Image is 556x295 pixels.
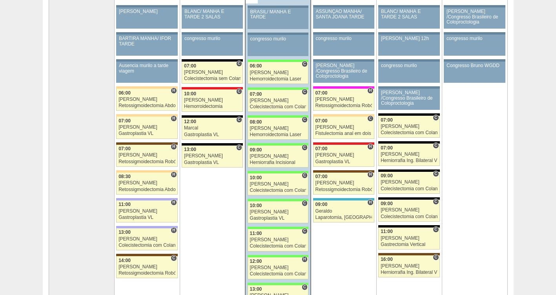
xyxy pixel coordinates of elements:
[313,7,374,29] a: ASSUNÇÃO MANHÃ/ SANTA JOANA TARDE
[184,153,241,158] div: [PERSON_NAME]
[250,209,306,215] div: [PERSON_NAME]
[182,118,243,140] a: C 12:00 Marcal Gastroplastia VL
[302,228,308,234] span: Consultório
[381,117,393,123] span: 07:00
[315,103,372,108] div: Retossigmoidectomia Robótica
[184,119,196,124] span: 12:00
[378,32,439,35] div: Key: Aviso
[182,7,243,29] a: BLANC/ MANHÃ E TARDE 2 SALAS
[118,202,131,207] span: 11:00
[250,154,306,159] div: [PERSON_NAME]
[381,158,438,163] div: Herniorrafia Ing. Bilateral VL
[444,62,505,83] a: Congresso Bruno WGDD
[381,186,438,191] div: Colecistectomia com Colangiografia VL
[248,171,308,173] div: Key: Brasil
[315,215,372,220] div: Laparotomia, [GEOGRAPHIC_DATA], Drenagem, Bridas VL
[171,199,177,206] span: Hospital
[316,63,372,79] div: [PERSON_NAME] /Congresso Brasileiro de Coloproctologia
[250,36,306,42] div: congresso murilo
[315,90,328,96] span: 07:00
[182,5,243,7] div: Key: Aviso
[313,198,374,200] div: Key: Neomater
[184,126,241,131] div: Marcal
[118,125,175,130] div: [PERSON_NAME]
[315,131,372,136] div: Fistulectomia anal em dois tempos
[250,188,306,193] div: Colecistectomia com Colangiografia VL
[182,62,243,84] a: C 07:00 [PERSON_NAME] Colecistectomia sem Colangiografia VL
[250,63,262,69] span: 06:00
[313,114,374,117] div: Key: Bartira
[250,104,306,109] div: Colecistectomia com Colangiografia VL
[313,170,374,173] div: Key: Santa Joana
[302,144,308,151] span: Consultório
[315,174,328,179] span: 07:00
[118,118,131,124] span: 07:00
[381,180,438,185] div: [PERSON_NAME]
[315,153,372,158] div: [PERSON_NAME]
[184,132,241,137] div: Gastroplastia VL
[378,86,439,89] div: Key: Aviso
[302,172,308,178] span: Consultório
[116,200,177,222] a: H 11:00 [PERSON_NAME] Gastroplastia VL
[313,200,374,222] a: H 09:00 Geraldo Laparotomia, [GEOGRAPHIC_DATA], Drenagem, Bridas VL
[118,229,131,235] span: 13:00
[381,145,393,151] span: 07:00
[116,198,177,200] div: Key: Christóvão da Gama
[248,8,308,29] a: BRASIL/ MANHÃ E TARDE
[182,146,243,168] a: C 13:00 [PERSON_NAME] Gastroplastia VL
[248,201,308,223] a: C 10:00 [PERSON_NAME] Gastroplastia VL
[118,159,175,164] div: Retossigmoidectomia Robótica
[250,265,306,270] div: [PERSON_NAME]
[378,59,439,62] div: Key: Aviso
[248,227,308,229] div: Key: Brasil
[182,89,243,111] a: C 10:00 [PERSON_NAME] Hemorroidectomia
[378,35,439,56] a: [PERSON_NAME] 12h
[250,203,262,208] span: 10:00
[250,132,306,137] div: Hemorroidectomia Laser
[378,144,439,166] a: C 07:00 [PERSON_NAME] Herniorrafia Ing. Bilateral VL
[116,35,177,56] a: BARTIRA MANHÃ/ IFOR TARDE
[433,226,439,233] span: Consultório
[171,255,177,261] span: Consultório
[381,229,393,234] span: 11:00
[116,62,177,83] a: Ausencia murilo a tarde viagem
[381,130,438,135] div: Colecistectomia com Colangiografia VL
[118,103,175,108] div: Retossigmoidectomia Abdominal VL
[119,9,175,14] div: [PERSON_NAME]
[118,131,175,136] div: Gastroplastia VL
[182,143,243,146] div: Key: Blanc
[184,63,196,69] span: 07:00
[315,125,372,130] div: [PERSON_NAME]
[433,115,439,121] span: Consultório
[236,117,242,123] span: Consultório
[118,215,175,220] div: Gastroplastia VL
[313,117,374,138] a: C 07:00 [PERSON_NAME] Fistulectomia anal em dois tempos
[367,199,373,206] span: Hospital
[248,5,308,8] div: Key: Aviso
[313,5,374,7] div: Key: Aviso
[182,87,243,89] div: Key: Assunção
[248,257,308,279] a: H 12:00 [PERSON_NAME] Colecistectomia com Colangiografia VL
[248,60,308,62] div: Key: Brasil
[444,7,505,29] a: [PERSON_NAME] /Congresso Brasileiro de Coloproctologia
[116,145,177,167] a: H 07:00 [PERSON_NAME] Retossigmoidectomia Robótica
[381,152,438,157] div: [PERSON_NAME]
[316,9,372,19] div: ASSUNÇÃO MANHÃ/ SANTA JOANA TARDE
[116,5,177,7] div: Key: Aviso
[248,229,308,251] a: C 11:00 [PERSON_NAME] Colecistectomia com Colangiografia VL
[182,35,243,56] a: congresso murilo
[250,231,262,236] span: 11:00
[250,91,262,97] span: 07:00
[315,97,372,102] div: [PERSON_NAME]
[184,147,196,152] span: 13:00
[381,124,438,129] div: [PERSON_NAME]
[171,87,177,94] span: Hospital
[116,89,177,111] a: H 06:00 [PERSON_NAME] Retossigmoidectomia Abdominal VL
[316,36,372,41] div: congresso murilo
[118,243,175,248] div: Colecistectomia com Colangiografia VL
[381,63,437,68] div: congresso murilo
[367,144,373,150] span: Hospital
[171,171,177,178] span: Hospital
[381,257,393,262] span: 16:00
[381,36,437,41] div: [PERSON_NAME] 12h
